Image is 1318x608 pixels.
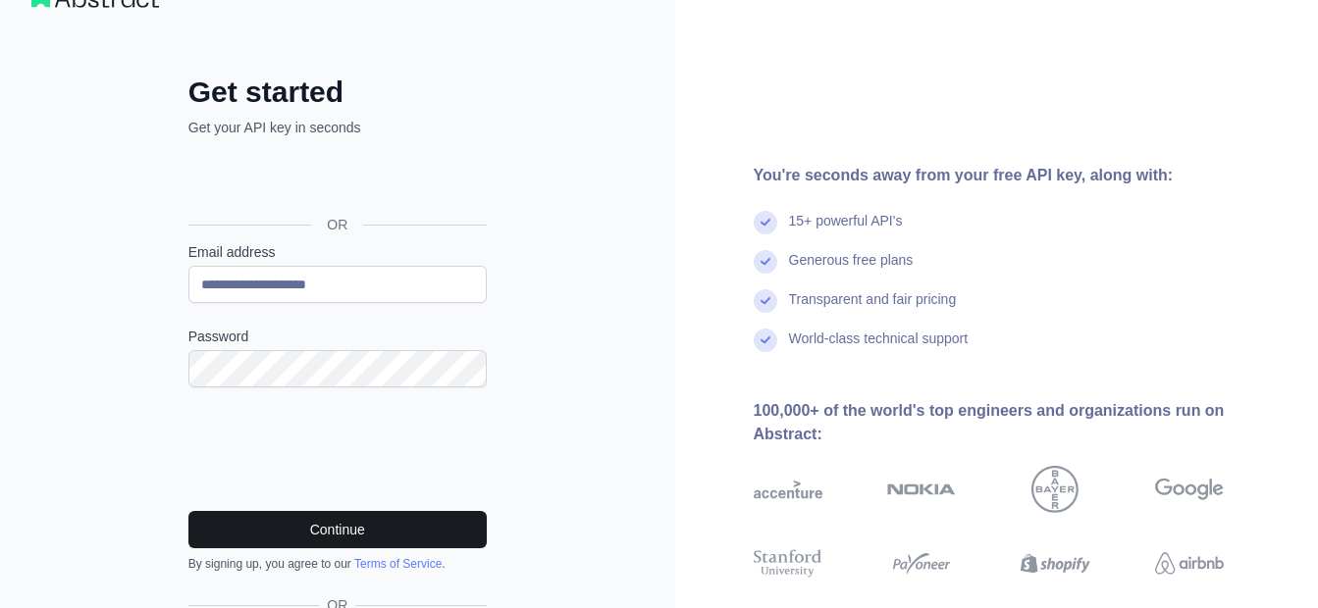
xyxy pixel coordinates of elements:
[188,75,487,110] h2: Get started
[188,118,487,137] p: Get your API key in seconds
[754,211,777,234] img: check mark
[1031,466,1079,513] img: bayer
[188,327,487,346] label: Password
[754,466,822,513] img: accenture
[789,211,903,250] div: 15+ powerful API's
[1155,546,1224,581] img: airbnb
[354,557,442,571] a: Terms of Service
[887,466,956,513] img: nokia
[188,511,487,548] button: Continue
[188,556,487,572] div: By signing up, you agree to our .
[188,411,487,487] iframe: reCAPTCHA
[754,250,777,274] img: check mark
[789,250,914,289] div: Generous free plans
[188,242,487,262] label: Email address
[1021,546,1089,581] img: shopify
[754,289,777,313] img: check mark
[754,399,1288,446] div: 100,000+ of the world's top engineers and organizations run on Abstract:
[754,329,777,352] img: check mark
[887,546,956,581] img: payoneer
[1155,466,1224,513] img: google
[179,159,493,202] iframe: Sign in with Google Button
[789,329,969,368] div: World-class technical support
[789,289,957,329] div: Transparent and fair pricing
[311,215,363,234] span: OR
[754,164,1288,187] div: You're seconds away from your free API key, along with:
[754,546,822,581] img: stanford university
